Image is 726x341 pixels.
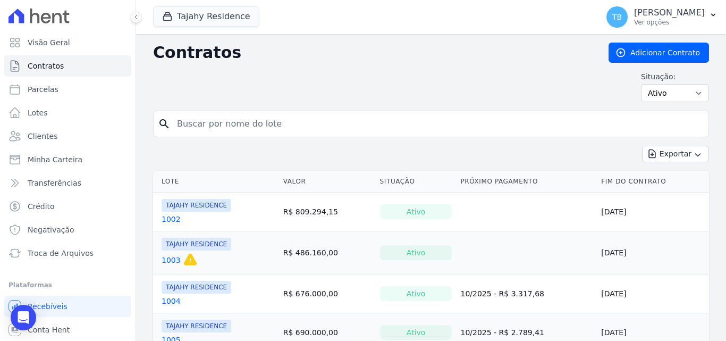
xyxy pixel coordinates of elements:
span: Clientes [28,131,57,142]
a: Negativação [4,219,131,240]
div: Open Intercom Messenger [11,305,36,330]
input: Buscar por nome do lote [171,113,704,135]
td: R$ 809.294,15 [279,193,376,231]
a: Clientes [4,126,131,147]
span: Troca de Arquivos [28,248,94,259]
a: Visão Geral [4,32,131,53]
a: 1004 [162,296,181,306]
a: Contratos [4,55,131,77]
th: Lote [153,171,279,193]
a: Troca de Arquivos [4,243,131,264]
th: Fim do Contrato [597,171,709,193]
td: R$ 486.160,00 [279,231,376,275]
div: Plataformas [9,279,127,292]
a: 10/2025 - R$ 3.317,68 [460,289,544,298]
button: Exportar [642,146,709,162]
a: 1003 [162,255,181,265]
button: TB [PERSON_NAME] Ver opções [598,2,726,32]
a: Adicionar Contrato [609,43,709,63]
div: Ativo [380,204,452,219]
span: Parcelas [28,84,58,95]
span: Recebíveis [28,301,67,312]
a: 1002 [162,214,181,224]
span: Minha Carteira [28,154,82,165]
a: Crédito [4,196,131,217]
h2: Contratos [153,43,592,62]
p: Ver opções [634,18,705,27]
span: TAJAHY RESIDENCE [162,320,231,332]
td: [DATE] [597,193,709,231]
div: Ativo [380,325,452,340]
p: [PERSON_NAME] [634,7,705,18]
span: Conta Hent [28,325,70,335]
a: Conta Hent [4,319,131,340]
div: Ativo [380,245,452,260]
td: [DATE] [597,275,709,313]
button: Tajahy Residence [153,6,259,27]
a: Lotes [4,102,131,123]
span: TAJAHY RESIDENCE [162,238,231,251]
td: [DATE] [597,231,709,275]
span: Crédito [28,201,55,212]
span: Transferências [28,178,81,188]
span: Negativação [28,224,74,235]
span: Contratos [28,61,64,71]
span: TB [612,13,622,21]
span: TAJAHY RESIDENCE [162,281,231,294]
th: Valor [279,171,376,193]
span: Lotes [28,107,48,118]
span: Visão Geral [28,37,70,48]
span: TAJAHY RESIDENCE [162,199,231,212]
a: Parcelas [4,79,131,100]
a: 10/2025 - R$ 2.789,41 [460,328,544,337]
a: Transferências [4,172,131,194]
div: Ativo [380,286,452,301]
a: Recebíveis [4,296,131,317]
a: Minha Carteira [4,149,131,170]
i: search [158,118,171,130]
th: Situação [376,171,457,193]
td: R$ 676.000,00 [279,275,376,313]
th: Próximo Pagamento [456,171,597,193]
label: Situação: [641,71,709,82]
